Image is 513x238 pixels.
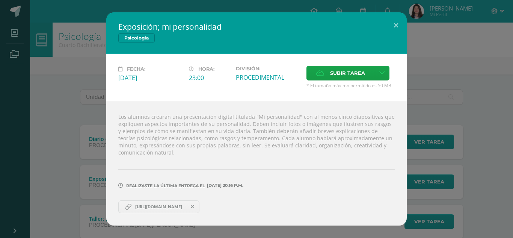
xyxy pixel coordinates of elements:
span: Realizaste la última entrega el [126,183,205,188]
span: Fecha: [127,66,145,72]
a: [URL][DOMAIN_NAME] [118,200,199,213]
button: Close (Esc) [385,12,407,38]
div: 23:00 [189,74,230,82]
span: Hora: [198,66,214,72]
label: División: [236,66,300,71]
span: [DATE] 20:16 p.m. [205,185,243,186]
div: Los alumnos crearán una presentación digital titulada "Mi personalidad" con al menos cinco diapos... [106,101,407,225]
div: [DATE] [118,74,183,82]
span: Remover entrega [186,203,199,211]
span: Subir tarea [330,66,365,80]
span: [URL][DOMAIN_NAME] [131,204,186,210]
span: Psicología [118,33,155,42]
div: PROCEDIMENTAL [236,73,300,82]
h2: Exposición; mi personalidad [118,21,395,32]
span: * El tamaño máximo permitido es 50 MB [306,82,395,89]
